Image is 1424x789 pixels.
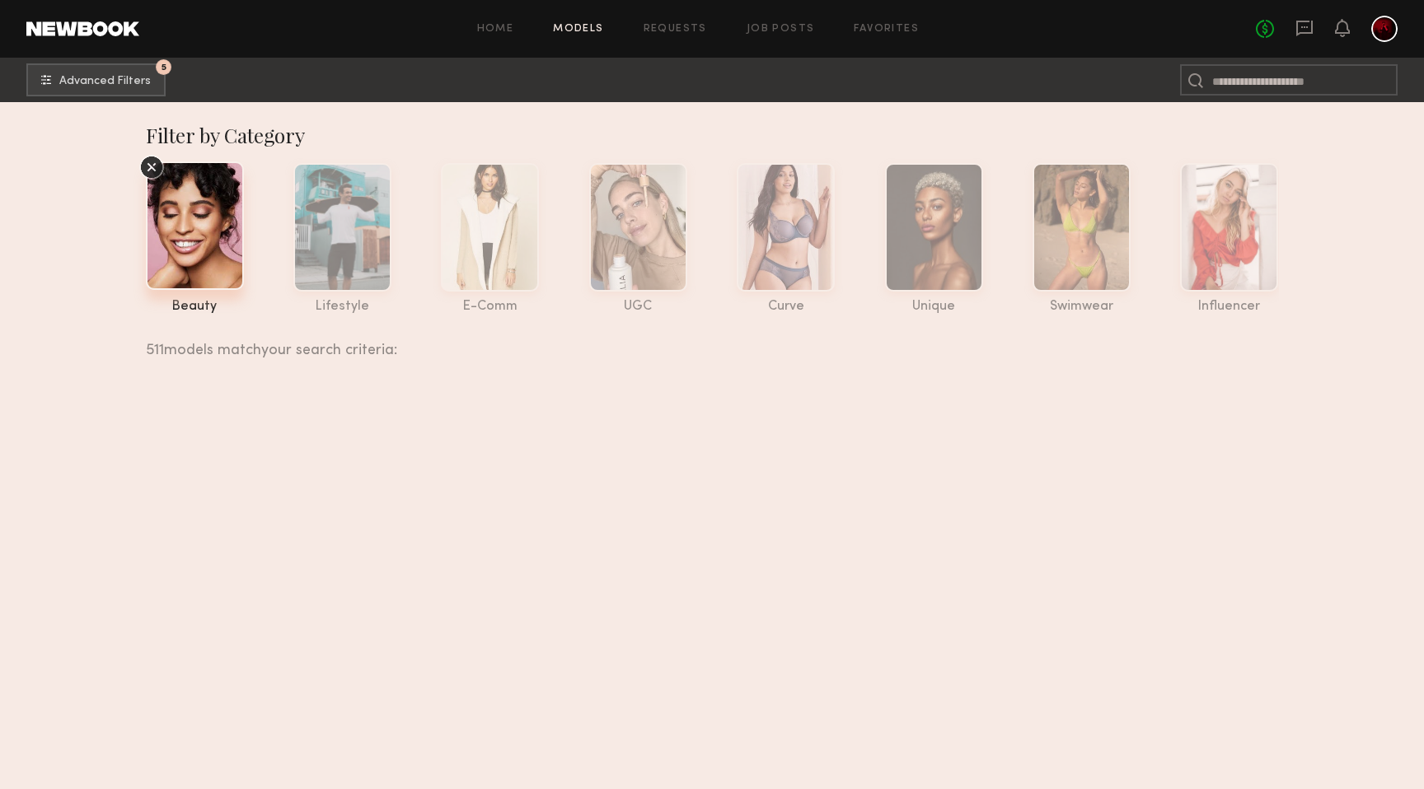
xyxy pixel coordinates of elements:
[59,76,151,87] span: Advanced Filters
[553,24,603,35] a: Models
[737,300,835,314] div: curve
[644,24,707,35] a: Requests
[26,63,166,96] button: 5Advanced Filters
[293,300,391,314] div: lifestyle
[477,24,514,35] a: Home
[589,300,687,314] div: UGC
[146,324,1266,358] div: 511 models match your search criteria:
[146,300,244,314] div: beauty
[1033,300,1131,314] div: swimwear
[162,63,166,71] span: 5
[854,24,919,35] a: Favorites
[885,300,983,314] div: unique
[747,24,815,35] a: Job Posts
[441,300,539,314] div: e-comm
[1180,300,1278,314] div: influencer
[146,122,1279,148] div: Filter by Category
